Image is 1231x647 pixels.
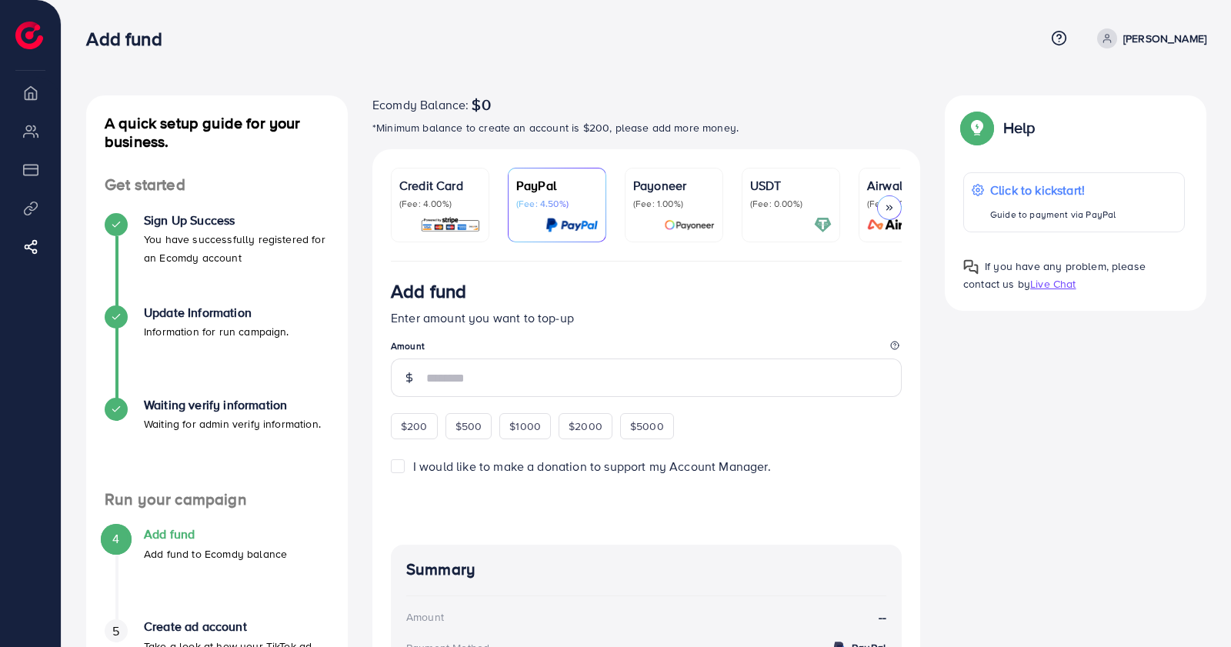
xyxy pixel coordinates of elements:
legend: Amount [391,339,902,359]
img: Popup guide [963,114,991,142]
span: 4 [112,530,119,548]
p: [PERSON_NAME] [1123,29,1206,48]
h4: Run your campaign [86,490,348,509]
p: (Fee: 4.00%) [399,198,481,210]
span: $0 [472,95,490,114]
span: 5 [112,622,119,640]
p: (Fee: 0.00%) [867,198,949,210]
li: Add fund [86,527,348,619]
li: Waiting verify information [86,398,348,490]
h4: Waiting verify information [144,398,321,412]
span: $5000 [630,419,664,434]
h4: Get started [86,175,348,195]
span: $500 [455,419,482,434]
p: Click to kickstart! [990,181,1116,199]
p: Guide to payment via PayPal [990,205,1116,224]
span: $1000 [509,419,541,434]
li: Update Information [86,305,348,398]
img: Popup guide [963,259,979,275]
p: Payoneer [633,176,715,195]
p: Help [1003,118,1036,137]
li: Sign Up Success [86,213,348,305]
img: card [862,216,949,234]
p: You have successfully registered for an Ecomdy account [144,230,329,267]
p: *Minimum balance to create an account is $200, please add more money. [372,118,920,137]
span: $200 [401,419,428,434]
p: Add fund to Ecomdy balance [144,545,287,563]
h4: Update Information [144,305,289,320]
p: Credit Card [399,176,481,195]
h4: Summary [406,560,886,579]
a: [PERSON_NAME] [1091,28,1206,48]
p: PayPal [516,176,598,195]
p: Information for run campaign. [144,322,289,341]
h3: Add fund [391,280,466,302]
span: I would like to make a donation to support my Account Manager. [413,458,771,475]
strong: -- [879,609,886,626]
p: Airwallex [867,176,949,195]
span: Live Chat [1030,276,1076,292]
p: Enter amount you want to top-up [391,308,902,327]
img: card [420,216,481,234]
p: (Fee: 0.00%) [750,198,832,210]
span: $2000 [569,419,602,434]
h4: A quick setup guide for your business. [86,114,348,151]
h3: Add fund [86,28,174,50]
span: If you have any problem, please contact us by [963,258,1146,292]
img: logo [15,22,43,49]
p: USDT [750,176,832,195]
img: card [814,216,832,234]
h4: Create ad account [144,619,329,634]
p: Waiting for admin verify information. [144,415,321,433]
p: (Fee: 1.00%) [633,198,715,210]
h4: Sign Up Success [144,213,329,228]
img: card [664,216,715,234]
img: card [545,216,598,234]
div: Amount [406,609,444,625]
h4: Add fund [144,527,287,542]
span: Ecomdy Balance: [372,95,469,114]
p: (Fee: 4.50%) [516,198,598,210]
